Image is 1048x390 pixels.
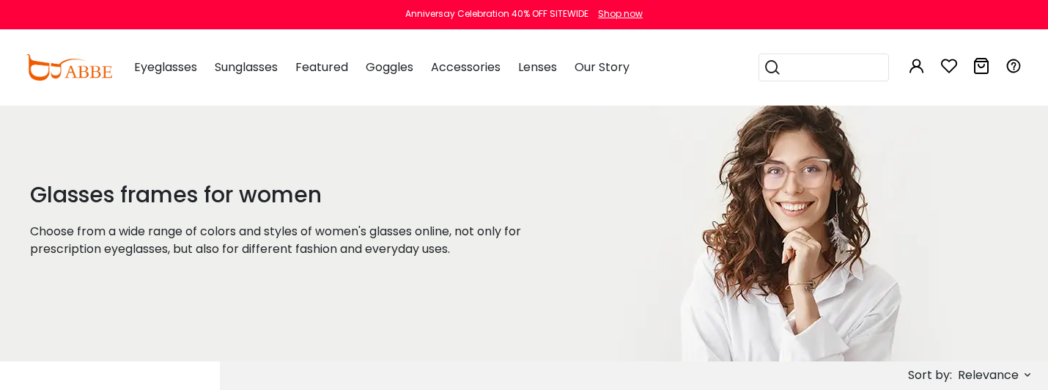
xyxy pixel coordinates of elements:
[518,59,557,76] span: Lenses
[431,59,501,76] span: Accessories
[958,362,1019,389] span: Relevance
[405,7,588,21] div: Anniversay Celebration 40% OFF SITEWIDE
[600,105,973,361] img: glasses frames for women
[591,7,643,20] a: Shop now
[30,182,564,208] h1: Glasses frames for women
[366,59,413,76] span: Goggles
[598,7,643,21] div: Shop now
[30,223,564,258] p: Choose from a wide range of colors and styles of women's glasses online, not only for prescriptio...
[908,367,952,383] span: Sort by:
[295,59,348,76] span: Featured
[215,59,278,76] span: Sunglasses
[575,59,630,76] span: Our Story
[134,59,197,76] span: Eyeglasses
[26,54,112,81] img: abbeglasses.com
